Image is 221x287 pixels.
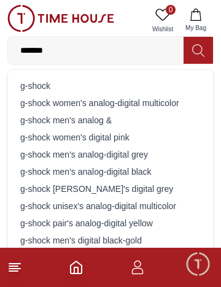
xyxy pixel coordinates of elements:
[69,260,83,275] a: Home
[15,180,206,197] div: g-shock [PERSON_NAME]'s digital grey
[7,5,114,32] img: ...
[15,112,206,129] div: g-shock men's analog &
[147,5,178,36] a: 0Wishlist
[15,94,206,112] div: g-shock women's analog-digital multicolor
[15,215,206,232] div: g-shock pair's analog-digital yellow
[15,232,206,249] div: g-shock men's digital black-gold
[147,25,178,34] span: Wishlist
[178,5,214,36] button: My Bag
[166,5,176,15] span: 0
[15,129,206,146] div: g-shock women's digital pink
[15,163,206,180] div: g-shock men's analog-digital black
[185,251,212,278] div: Chat Widget
[180,23,211,33] span: My Bag
[15,146,206,163] div: g-shock men's analog-digital grey
[7,7,107,136] img: Slazenger Unisex's Pink Dial Analog Watch - SL.9.6571.3.04
[15,77,206,94] div: g-shock
[15,197,206,215] div: g-shock unisex's analog-digital multicolor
